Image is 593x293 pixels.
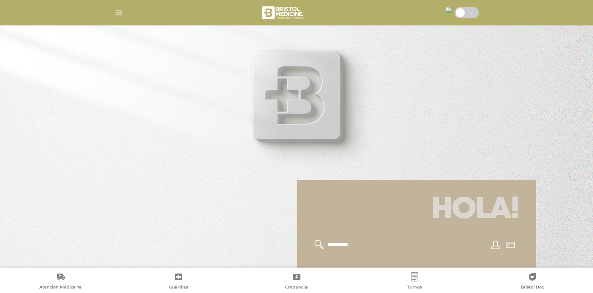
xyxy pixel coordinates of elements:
[119,272,237,292] a: Guardias
[474,272,592,292] a: Bristol Doc
[285,284,308,291] span: Credencial
[261,4,305,22] img: bristol-medicine-blanco.png
[521,284,544,291] span: Bristol Doc
[355,272,473,292] a: Turnos
[114,8,123,18] img: Cober_menu-lines-white.svg
[446,7,452,13] img: 15868
[306,189,527,231] h1: Hola!
[169,284,188,291] span: Guardias
[39,284,82,291] span: Atención Médica Ya
[407,284,422,291] span: Turnos
[238,272,355,292] a: Credencial
[1,272,119,292] a: Atención Médica Ya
